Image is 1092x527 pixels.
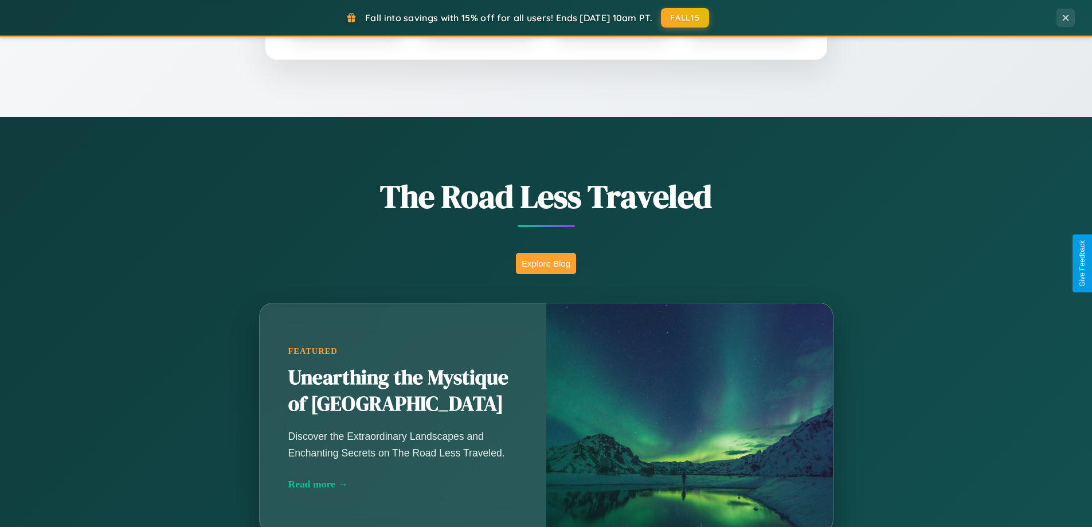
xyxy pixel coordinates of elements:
h1: The Road Less Traveled [202,174,890,218]
span: Fall into savings with 15% off for all users! Ends [DATE] 10am PT. [365,12,652,24]
div: Give Feedback [1078,240,1086,287]
button: Explore Blog [516,253,576,274]
div: Read more → [288,478,518,490]
div: Featured [288,346,518,356]
p: Discover the Extraordinary Landscapes and Enchanting Secrets on The Road Less Traveled. [288,428,518,460]
button: FALL15 [661,8,709,28]
h2: Unearthing the Mystique of [GEOGRAPHIC_DATA] [288,365,518,417]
